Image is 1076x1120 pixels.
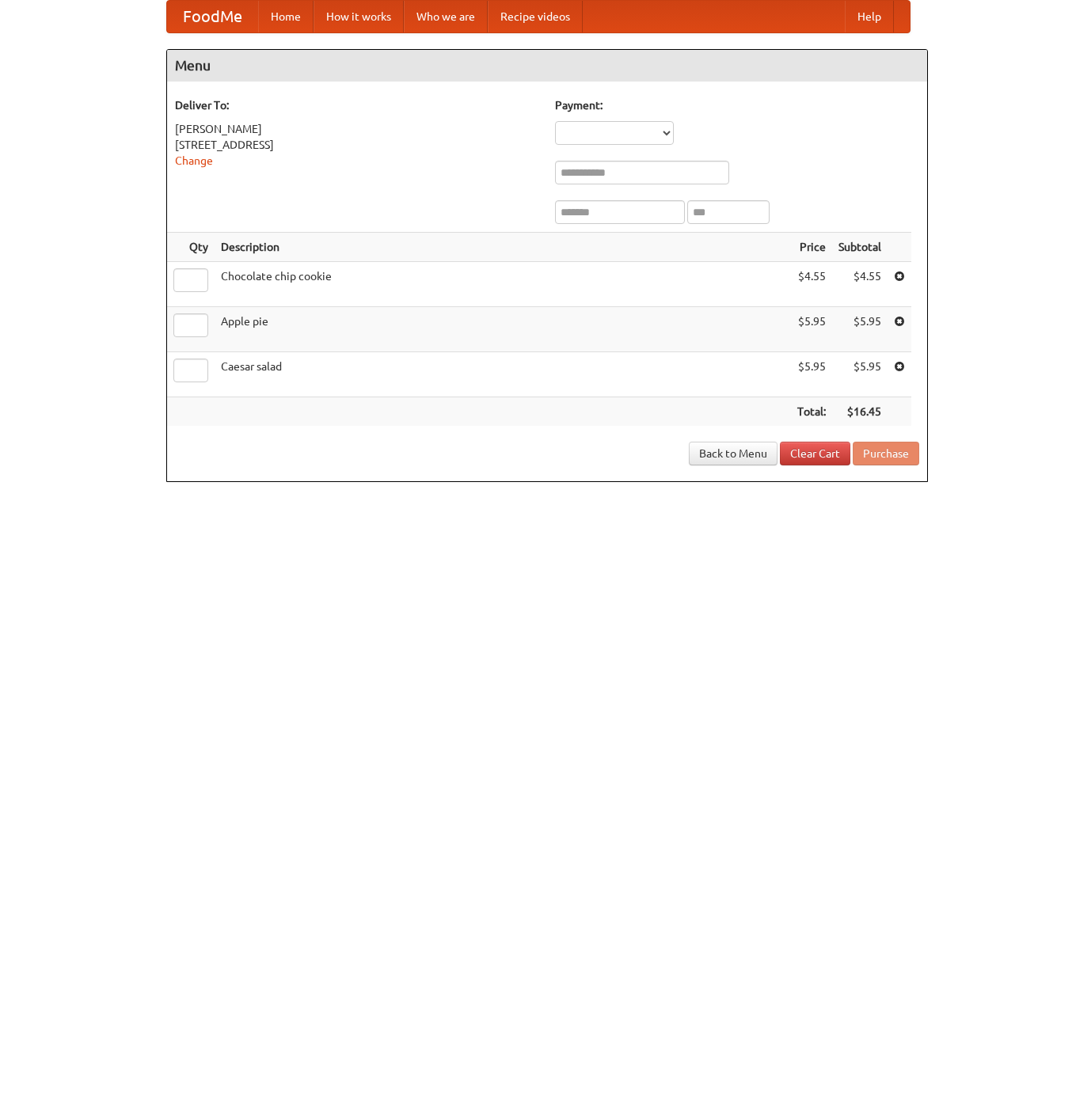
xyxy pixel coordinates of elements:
[215,307,791,352] td: Apple pie
[832,233,888,262] th: Subtotal
[175,154,213,167] a: Change
[175,137,539,153] div: [STREET_ADDRESS]
[404,1,488,32] a: Who we are
[175,121,539,137] div: [PERSON_NAME]
[791,397,832,427] th: Total:
[167,1,258,32] a: FoodMe
[853,442,919,465] button: Purchase
[175,97,539,113] h5: Deliver To:
[791,262,832,307] td: $4.55
[488,1,583,32] a: Recipe videos
[791,307,832,352] td: $5.95
[832,352,888,397] td: $5.95
[832,262,888,307] td: $4.55
[791,352,832,397] td: $5.95
[832,307,888,352] td: $5.95
[832,397,888,427] th: $16.45
[780,442,850,465] a: Clear Cart
[215,262,791,307] td: Chocolate chip cookie
[215,233,791,262] th: Description
[167,50,927,82] h4: Menu
[845,1,894,32] a: Help
[314,1,404,32] a: How it works
[167,233,215,262] th: Qty
[555,97,919,113] h5: Payment:
[689,442,778,465] a: Back to Menu
[791,233,832,262] th: Price
[215,352,791,397] td: Caesar salad
[258,1,314,32] a: Home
